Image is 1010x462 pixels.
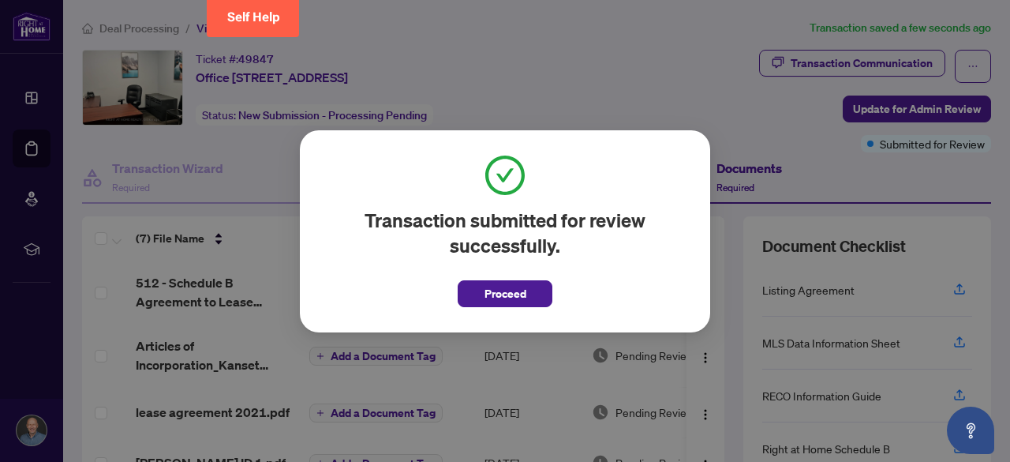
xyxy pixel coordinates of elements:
button: Open asap [947,407,994,454]
span: Proceed [484,281,526,306]
h2: Transaction submitted for review successfully. [325,208,685,258]
span: check-circle [485,156,525,195]
span: Self Help [227,9,280,24]
button: Proceed [458,280,552,307]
